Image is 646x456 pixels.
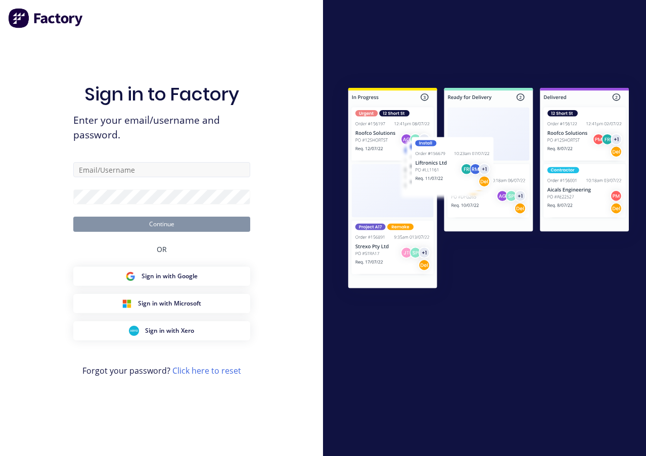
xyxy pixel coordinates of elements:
button: Google Sign inSign in with Google [73,267,250,286]
img: Sign in [331,72,646,307]
span: Forgot your password? [82,365,241,377]
button: Xero Sign inSign in with Xero [73,321,250,340]
button: Microsoft Sign inSign in with Microsoft [73,294,250,313]
img: Xero Sign in [129,326,139,336]
img: Factory [8,8,84,28]
span: Sign in with Google [142,272,198,281]
span: Sign in with Xero [145,326,194,335]
h1: Sign in to Factory [84,83,239,105]
img: Google Sign in [125,271,135,281]
div: OR [157,232,167,267]
span: Enter your email/username and password. [73,113,250,142]
span: Sign in with Microsoft [138,299,201,308]
button: Continue [73,217,250,232]
input: Email/Username [73,162,250,177]
img: Microsoft Sign in [122,298,132,309]
a: Click here to reset [172,365,241,376]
